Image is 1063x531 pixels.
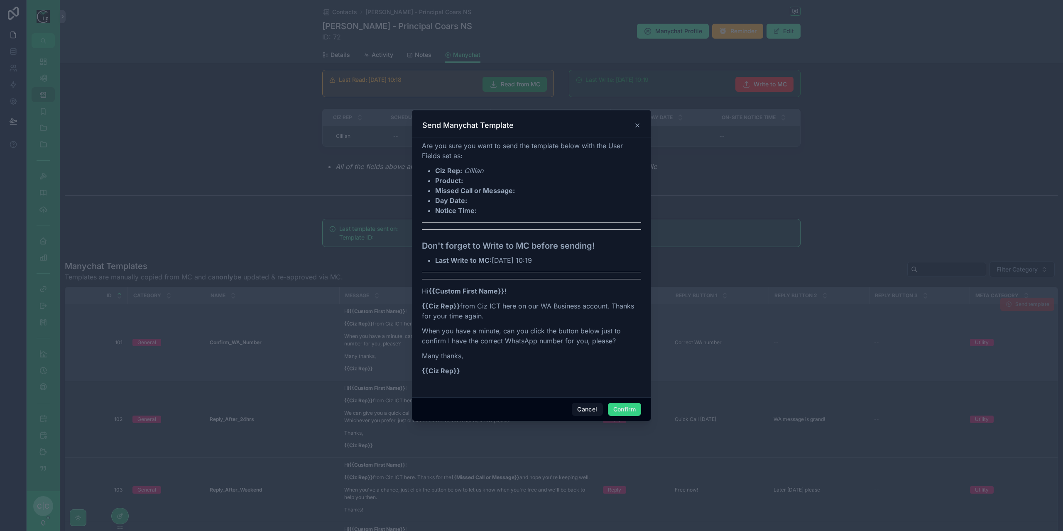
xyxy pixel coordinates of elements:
[435,176,463,185] strong: Product:
[435,206,477,215] strong: Notice Time:
[422,120,514,130] h3: Send Manychat Template
[422,326,641,346] p: When you have a minute, can you click the button below just to confirm I have the correct WhatsAp...
[435,255,641,265] li: [DATE] 10:19
[429,287,505,295] strong: {{Custom First Name}}
[422,141,641,161] p: Are you sure you want to send the template below with the User Fields set as:
[422,240,641,252] h3: Don't forget to Write to MC before sending!
[422,286,641,296] p: Hi !
[608,403,641,416] button: Confirm
[435,166,462,175] strong: Ciz Rep:
[422,302,460,310] strong: {{Ciz Rep}}
[422,301,641,321] p: from Ciz ICT here on our WA Business account. Thanks for your time again.
[435,186,515,195] strong: Missed Call or Message:
[464,166,483,175] em: Cillian
[435,256,492,264] strong: Last Write to MC:
[422,367,460,375] strong: {{Ciz Rep}}
[572,403,603,416] button: Cancel
[435,196,467,205] strong: Day Date:
[422,351,641,361] p: Many thanks,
